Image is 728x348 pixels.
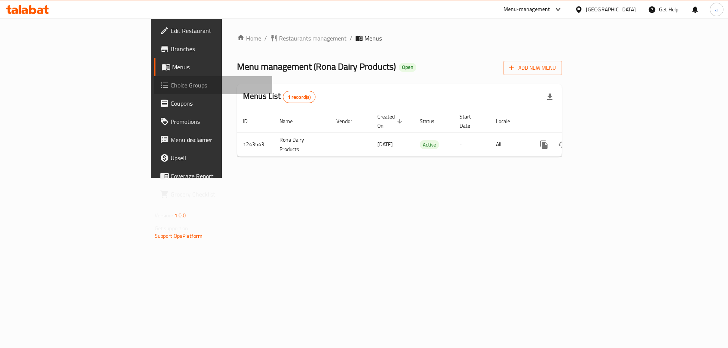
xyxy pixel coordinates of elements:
[420,140,439,149] div: Active
[535,136,553,154] button: more
[154,131,273,149] a: Menu disclaimer
[279,34,347,43] span: Restaurants management
[541,88,559,106] div: Export file
[237,110,614,157] table: enhanced table
[154,40,273,58] a: Branches
[420,117,444,126] span: Status
[171,153,267,162] span: Upsell
[154,112,273,131] a: Promotions
[171,135,267,144] span: Menu disclaimer
[155,211,173,220] span: Version:
[174,211,186,220] span: 1.0.0
[496,117,520,126] span: Locale
[171,172,267,181] span: Coverage Report
[283,94,315,101] span: 1 record(s)
[586,5,636,14] div: [GEOGRAPHIC_DATA]
[509,63,556,73] span: Add New Menu
[171,44,267,53] span: Branches
[503,61,562,75] button: Add New Menu
[399,64,416,70] span: Open
[279,117,303,126] span: Name
[399,63,416,72] div: Open
[171,117,267,126] span: Promotions
[336,117,362,126] span: Vendor
[155,223,190,233] span: Get support on:
[283,91,316,103] div: Total records count
[154,149,273,167] a: Upsell
[171,26,267,35] span: Edit Restaurant
[377,139,393,149] span: [DATE]
[504,5,550,14] div: Menu-management
[715,5,718,14] span: a
[529,110,614,133] th: Actions
[154,185,273,203] a: Grocery Checklist
[171,81,267,90] span: Choice Groups
[154,94,273,112] a: Coupons
[237,34,562,43] nav: breadcrumb
[243,91,315,103] h2: Menus List
[420,140,439,149] span: Active
[154,22,273,40] a: Edit Restaurant
[154,167,273,185] a: Coverage Report
[453,133,490,156] td: -
[172,62,267,72] span: Menus
[553,136,571,154] button: Change Status
[490,133,529,156] td: All
[270,34,347,43] a: Restaurants management
[154,76,273,94] a: Choice Groups
[154,58,273,76] a: Menus
[155,231,203,241] a: Support.OpsPlatform
[460,112,481,130] span: Start Date
[273,133,330,156] td: Rona Dairy Products
[243,117,257,126] span: ID
[350,34,352,43] li: /
[171,99,267,108] span: Coupons
[171,190,267,199] span: Grocery Checklist
[377,112,405,130] span: Created On
[364,34,382,43] span: Menus
[237,58,396,75] span: Menu management ( Rona Dairy Products )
